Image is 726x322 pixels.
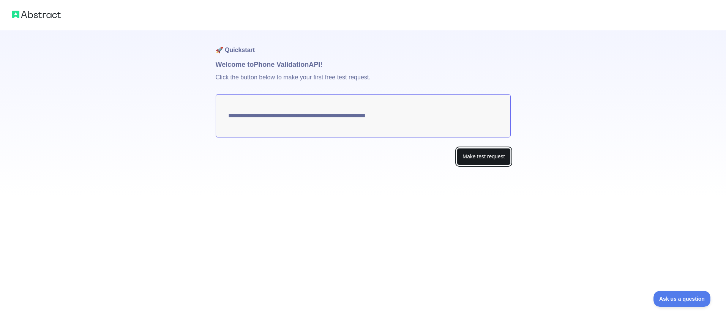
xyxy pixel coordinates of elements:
[653,291,711,307] iframe: Toggle Customer Support
[216,70,511,94] p: Click the button below to make your first free test request.
[457,148,510,165] button: Make test request
[12,9,61,20] img: Abstract logo
[216,59,511,70] h1: Welcome to Phone Validation API!
[216,30,511,59] h1: 🚀 Quickstart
